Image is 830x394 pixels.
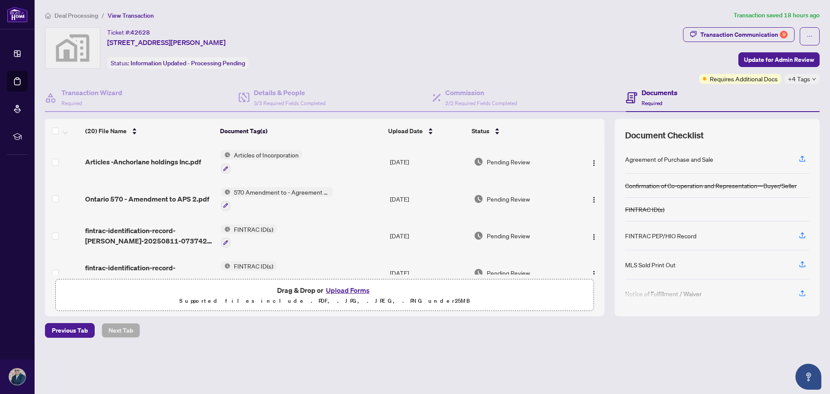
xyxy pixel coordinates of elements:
[107,27,150,37] div: Ticket #:
[386,218,470,255] td: [DATE]
[217,119,385,143] th: Document Tag(s)
[230,187,333,197] span: 570 Amendment to - Agreement of Purchase and Sale - Commercial
[386,180,470,218] td: [DATE]
[591,234,597,240] img: Logo
[7,6,28,22] img: logo
[474,194,483,204] img: Document Status
[9,368,26,385] img: Profile Icon
[131,29,150,36] span: 42628
[587,266,601,280] button: Logo
[807,33,813,39] span: ellipsis
[45,323,95,338] button: Previous Tab
[230,261,277,271] span: FINTRAC ID(s)
[85,263,214,283] span: fintrac-identification-record-[PERSON_NAME]-assaya-20250811-073149.pdf
[230,224,277,234] span: FINTRAC ID(s)
[385,119,468,143] th: Upload Date
[812,77,816,81] span: down
[45,13,51,19] span: home
[277,285,372,296] span: Drag & Drop or
[625,260,676,269] div: MLS Sold Print Out
[221,187,333,211] button: Status Icon570 Amendment to - Agreement of Purchase and Sale - Commercial
[131,59,245,67] span: Information Updated - Processing Pending
[221,187,230,197] img: Status Icon
[744,53,814,67] span: Update for Admin Review
[474,268,483,278] img: Document Status
[388,126,423,136] span: Upload Date
[625,289,702,298] div: Notice of Fulfillment / Waiver
[323,285,372,296] button: Upload Forms
[625,154,713,164] div: Agreement of Purchase and Sale
[61,100,82,106] span: Required
[788,74,810,84] span: +4 Tags
[738,52,820,67] button: Update for Admin Review
[254,87,326,98] h4: Details & People
[487,157,530,167] span: Pending Review
[254,100,326,106] span: 3/3 Required Fields Completed
[221,150,302,173] button: Status IconArticles of Incorporation
[780,31,788,38] div: 9
[487,194,530,204] span: Pending Review
[625,231,696,240] div: FINTRAC PEP/HIO Record
[625,205,664,214] div: FINTRAC ID(s)
[587,155,601,169] button: Logo
[56,279,594,311] span: Drag & Drop orUpload FormsSupported files include .PDF, .JPG, .JPEG, .PNG under25MB
[82,119,217,143] th: (20) File Name
[700,28,788,42] div: Transaction Communication
[85,225,214,246] span: fintrac-identification-record-[PERSON_NAME]-20250811-073742 1.pdf
[683,27,795,42] button: Transaction Communication9
[108,12,154,19] span: View Transaction
[45,28,100,68] img: svg%3e
[625,181,797,190] div: Confirmation of Co-operation and Representation—Buyer/Seller
[85,157,201,167] span: Articles -Anchorlane holdings Inc.pdf
[221,261,277,285] button: Status IconFINTRAC ID(s)
[625,129,704,141] span: Document Checklist
[230,150,302,160] span: Articles of Incorporation
[61,296,588,306] p: Supported files include .PDF, .JPG, .JPEG, .PNG under 25 MB
[468,119,572,143] th: Status
[472,126,489,136] span: Status
[221,261,230,271] img: Status Icon
[710,74,778,83] span: Requires Additional Docs
[85,194,209,204] span: Ontario 570 - Amendment to APS 2.pdf
[445,87,517,98] h4: Commission
[587,229,601,243] button: Logo
[54,12,98,19] span: Deal Processing
[642,87,677,98] h4: Documents
[642,100,662,106] span: Required
[734,10,820,20] article: Transaction saved 18 hours ago
[107,37,226,48] span: [STREET_ADDRESS][PERSON_NAME]
[102,10,104,20] li: /
[107,57,249,69] div: Status:
[474,157,483,167] img: Document Status
[221,150,230,160] img: Status Icon
[386,254,470,291] td: [DATE]
[474,231,483,240] img: Document Status
[102,323,140,338] button: Next Tab
[587,192,601,206] button: Logo
[221,224,277,248] button: Status IconFINTRAC ID(s)
[61,87,122,98] h4: Transaction Wizard
[487,268,530,278] span: Pending Review
[591,160,597,167] img: Logo
[386,143,470,180] td: [DATE]
[52,324,88,337] span: Previous Tab
[795,364,821,390] button: Open asap
[445,100,517,106] span: 2/2 Required Fields Completed
[85,126,127,136] span: (20) File Name
[591,270,597,277] img: Logo
[591,196,597,203] img: Logo
[487,231,530,240] span: Pending Review
[221,224,230,234] img: Status Icon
